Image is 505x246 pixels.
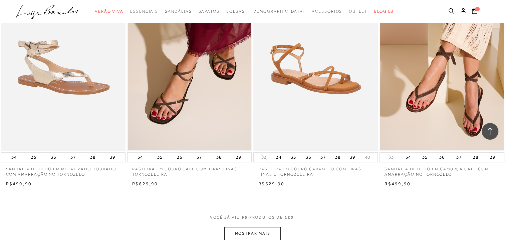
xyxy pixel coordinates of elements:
[195,153,204,162] button: 37
[374,5,394,18] a: BLOG LB
[214,153,224,162] button: 38
[274,153,283,162] button: 34
[9,153,19,162] button: 34
[249,215,283,220] span: PRODUTOS DE
[29,153,38,162] button: 35
[420,153,430,162] button: 35
[130,5,158,18] a: categoryNavScreenReaderText
[303,153,313,162] button: 36
[175,153,184,162] button: 36
[318,153,328,162] button: 37
[374,9,394,14] span: BLOG LB
[454,153,463,162] button: 37
[404,153,413,162] button: 34
[165,5,192,18] a: categoryNavScreenReaderText
[198,5,219,18] a: categoryNavScreenReaderText
[108,153,117,162] button: 39
[88,153,97,162] button: 38
[348,153,357,162] button: 39
[380,162,504,178] a: SANDÁLIA DE DEDO EM CAMURÇA CAFÉ COM AMARRAÇÃO NO TORNOZELO
[242,215,248,227] span: 96
[259,154,269,160] button: 33
[385,181,411,186] span: R$499,90
[226,5,245,18] a: categoryNavScreenReaderText
[285,215,294,227] span: 120
[136,153,145,162] button: 34
[234,153,243,162] button: 39
[471,153,480,162] button: 38
[130,9,158,14] span: Essenciais
[289,153,298,162] button: 35
[165,9,192,14] span: Sandálias
[95,9,123,14] span: Verão Viva
[253,162,378,178] a: RASTEIRA EM COURO CARAMELO COM TIRAS FINAS E TORNOZELEIRA
[349,9,367,14] span: Outlet
[475,7,480,11] span: 0
[333,153,342,162] button: 38
[251,9,305,14] span: [DEMOGRAPHIC_DATA]
[224,227,280,240] button: MOSTRAR MAIS
[95,5,123,18] a: categoryNavScreenReaderText
[312,9,342,14] span: Acessórios
[258,181,284,186] span: R$629,90
[210,215,240,220] span: VOCê JÁ VIU
[155,153,165,162] button: 35
[488,153,497,162] button: 39
[226,9,245,14] span: Bolsas
[127,162,252,178] a: RASTEIRA EM COURO CAFÉ COM TIRAS FINAS E TORNOZELEIRA
[312,5,342,18] a: categoryNavScreenReaderText
[198,9,219,14] span: Sapatos
[132,181,158,186] span: R$629,90
[349,5,367,18] a: categoryNavScreenReaderText
[251,5,305,18] a: noSubCategoriesText
[49,153,58,162] button: 36
[1,162,125,178] a: SANDÁLIA DE DEDO EM METALIZADO DOURADO COM AMARRAÇÃO NO TORNOZELO
[470,7,479,16] button: 0
[387,154,396,160] button: 33
[363,154,372,160] button: 40
[437,153,447,162] button: 36
[6,181,32,186] span: R$499,90
[68,153,78,162] button: 37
